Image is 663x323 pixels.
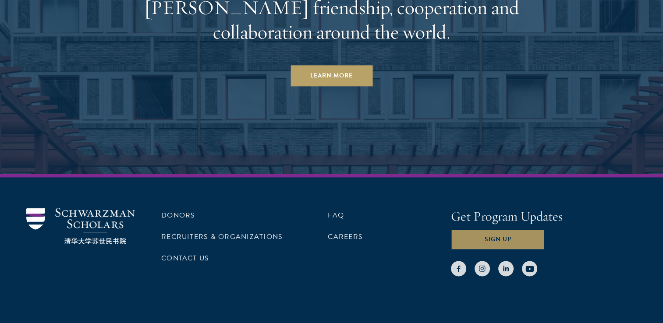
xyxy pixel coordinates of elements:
a: Contact Us [161,253,209,263]
a: FAQ [328,210,344,221]
button: Sign Up [451,229,545,250]
h4: Get Program Updates [451,208,637,225]
a: Donors [161,210,195,221]
a: Learn More [291,65,372,86]
a: Careers [328,232,363,242]
img: Schwarzman Scholars [26,208,135,244]
a: Recruiters & Organizations [161,232,283,242]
